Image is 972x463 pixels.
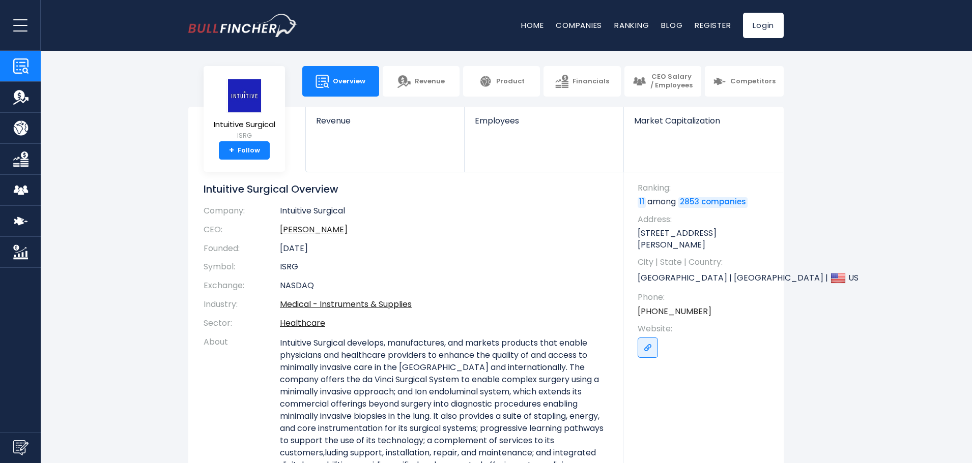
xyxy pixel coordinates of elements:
[638,182,774,194] span: Ranking:
[280,298,412,310] a: Medical - Instruments & Supplies
[204,221,280,239] th: CEO:
[204,206,280,221] th: Company:
[743,13,784,38] a: Login
[316,116,454,126] span: Revenue
[678,197,748,207] a: 2853 companies
[306,107,464,143] a: Revenue
[465,107,623,143] a: Employees
[638,270,774,286] p: [GEOGRAPHIC_DATA] | [GEOGRAPHIC_DATA] | US
[214,120,275,129] span: Intuitive Surgical
[204,239,280,258] th: Founded:
[638,292,774,303] span: Phone:
[695,20,731,30] a: Register
[573,77,609,86] span: Financials
[204,276,280,295] th: Exchange:
[280,276,608,295] td: NASDAQ
[544,66,620,97] a: Financials
[638,337,658,358] a: Go to link
[614,20,649,30] a: Ranking
[624,66,701,97] a: CEO Salary / Employees
[730,77,776,86] span: Competitors
[634,116,773,126] span: Market Capitalization
[624,107,783,143] a: Market Capitalization
[463,66,540,97] a: Product
[556,20,602,30] a: Companies
[280,206,608,221] td: Intuitive Surgical
[638,214,774,225] span: Address:
[204,314,280,333] th: Sector:
[638,323,774,334] span: Website:
[204,258,280,276] th: Symbol:
[188,14,298,37] img: bullfincher logo
[188,14,298,37] a: Go to homepage
[229,146,234,155] strong: +
[383,66,460,97] a: Revenue
[661,20,682,30] a: Blog
[280,224,348,235] a: ceo
[280,239,608,258] td: [DATE]
[521,20,544,30] a: Home
[496,77,525,86] span: Product
[213,78,276,142] a: Intuitive Surgical ISRG
[475,116,613,126] span: Employees
[638,196,774,207] p: among
[280,317,325,329] a: Healthcare
[638,197,646,207] a: 11
[638,306,711,317] a: [PHONE_NUMBER]
[705,66,784,97] a: Competitors
[219,141,270,160] a: +Follow
[415,77,445,86] span: Revenue
[638,257,774,268] span: City | State | Country:
[204,295,280,314] th: Industry:
[280,258,608,276] td: ISRG
[204,182,608,196] h1: Intuitive Surgical Overview
[302,66,379,97] a: Overview
[214,131,275,140] small: ISRG
[638,228,774,251] p: [STREET_ADDRESS][PERSON_NAME]
[333,77,365,86] span: Overview
[650,73,693,90] span: CEO Salary / Employees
